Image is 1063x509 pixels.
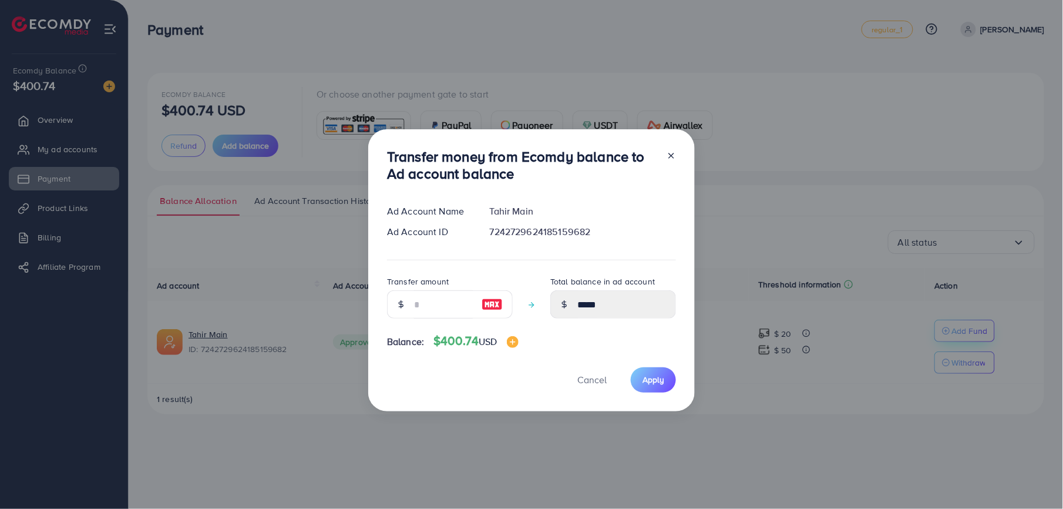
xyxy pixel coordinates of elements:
div: Tahir Main [480,205,685,218]
h3: Transfer money from Ecomdy balance to Ad account balance [387,148,657,182]
label: Total balance in ad account [550,276,655,287]
span: Balance: [387,335,424,349]
button: Apply [631,367,676,393]
span: Apply [642,374,664,386]
label: Transfer amount [387,276,449,287]
span: Cancel [577,373,607,386]
img: image [507,336,519,348]
div: Ad Account Name [378,205,480,218]
h4: $400.74 [433,334,519,349]
img: image [482,297,503,312]
div: Ad Account ID [378,225,480,239]
button: Cancel [563,367,621,393]
span: USD [479,335,497,348]
div: 7242729624185159682 [480,225,685,239]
